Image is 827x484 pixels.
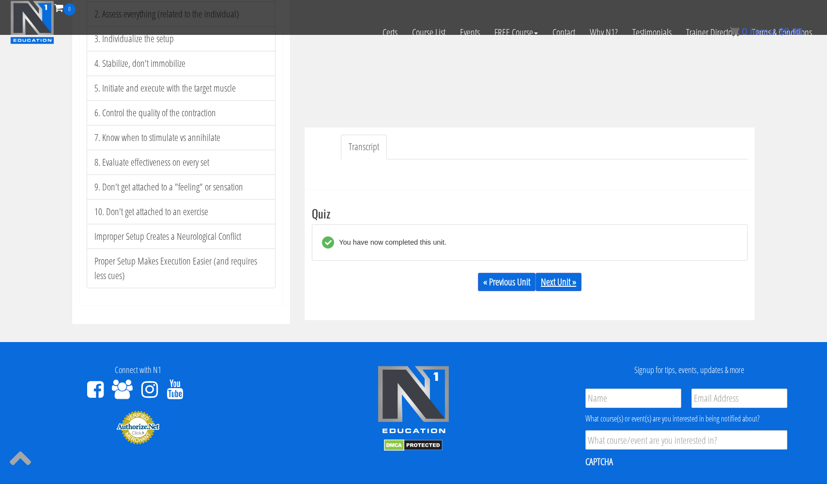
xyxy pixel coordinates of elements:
li: 6. Control the quality of the contraction [87,100,276,125]
a: Events [453,16,487,49]
li: 9. Don't get attached to a "feeling" or sensation [87,174,276,200]
li: 4. Stabilize, don't immobilize [87,51,276,76]
input: Email Address [691,389,787,408]
span: 0 [742,26,747,37]
a: Why N1? [582,16,625,49]
li: Improper Setup Creates a Neurological Conflict [87,224,276,249]
bdi: 0.00 [779,26,803,37]
a: 0 [54,1,76,14]
span: $ [779,26,784,37]
img: DMCA.com Protection Status [384,439,443,451]
li: 5. Initiate and execute with the target muscle [87,76,276,101]
a: Trainer Directory [679,16,745,49]
h3: Quiz [312,207,748,219]
a: FREE Course [487,16,545,49]
a: Next Unit » [536,273,582,291]
img: Authorize.Net Merchant - Click to Verify [116,410,160,445]
a: Transcript [341,135,387,159]
span: 0 [63,3,76,16]
img: n1-education [10,0,54,44]
div: You have now completed this unit. [334,236,446,249]
li: Proper Setup Makes Execution Easier (and requires less cues) [87,249,276,288]
a: « Previous Unit [478,273,536,291]
li: 7. Know when to stimulate vs annihilate [87,125,276,150]
h4: Connect with N1 [7,365,268,375]
li: 8. Evaluate effectiveness on every set [87,150,276,175]
label: CAPTCHA [585,455,613,468]
span: items: [750,26,776,37]
a: Testimonials [625,16,679,49]
input: What course/event are you interested in? [585,430,787,450]
li: 10. Don't get attached to an exercise [87,199,276,224]
a: Contact [545,16,582,49]
a: Course List [405,16,453,49]
a: Certs [375,16,405,49]
img: n1-edu-logo [377,365,450,437]
div: What course(s) or event(s) are you interested in being notified about? [585,413,787,424]
a: 0 items: $0.00 [730,26,803,37]
input: Name [585,389,681,408]
h4: Signup for tips, events, updates & more [559,365,820,375]
a: Terms & Conditions [745,16,819,49]
img: icon11.png [730,27,739,36]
